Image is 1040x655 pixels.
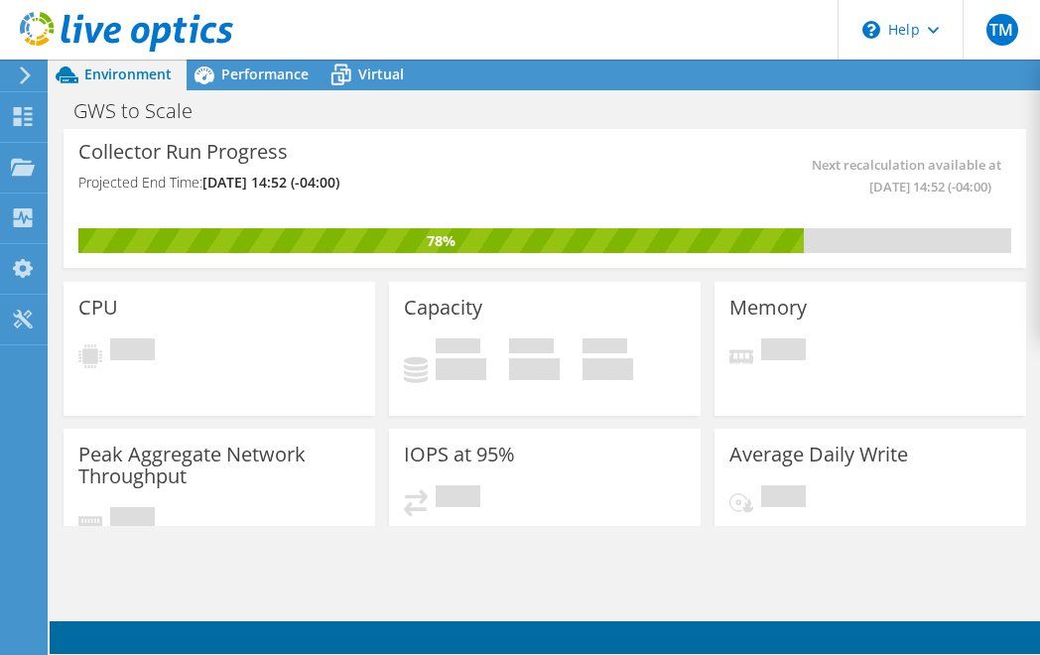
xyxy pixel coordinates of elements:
[404,444,515,465] h3: IOPS at 95%
[545,154,1001,197] span: Next recalculation available at
[862,21,880,39] svg: \n
[729,297,807,319] h3: Memory
[761,485,806,512] span: Pending
[761,338,806,365] span: Pending
[986,14,1018,46] span: TM
[729,444,908,465] h3: Average Daily Write
[78,172,540,194] h4: Projected End Time:
[545,176,991,197] span: [DATE] 14:52 (-04:00)
[583,338,627,358] span: Total
[65,100,223,122] h1: GWS to Scale
[78,230,804,252] div: 78%
[78,444,360,487] h3: Peak Aggregate Network Throughput
[583,358,633,380] h4: 0 GiB
[221,65,309,83] span: Performance
[436,485,480,512] span: Pending
[436,358,486,380] h4: 0 GiB
[84,65,172,83] span: Environment
[110,507,155,534] span: Pending
[509,358,560,380] h4: 0 GiB
[436,338,480,358] span: Used
[509,338,554,358] span: Free
[404,297,482,319] h3: Capacity
[110,338,155,365] span: Pending
[202,173,339,192] span: [DATE] 14:52 (-04:00)
[78,297,118,319] h3: CPU
[358,65,404,83] span: Virtual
